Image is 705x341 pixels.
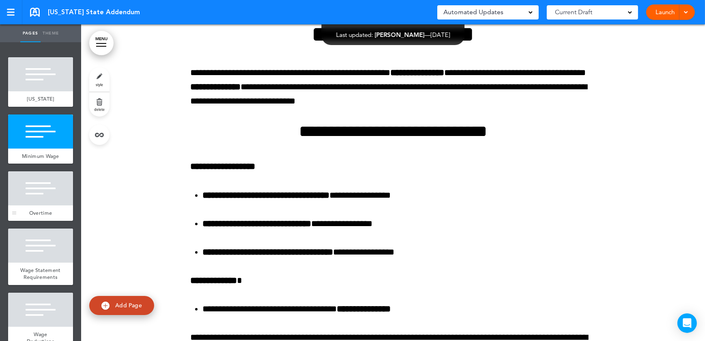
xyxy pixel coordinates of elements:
[89,296,154,315] a: Add Page
[20,267,60,281] span: Wage Statement Requirements
[29,209,52,216] span: Overtime
[96,82,103,87] span: style
[20,24,41,42] a: Pages
[336,32,450,38] div: —
[89,67,110,92] a: style
[89,92,110,117] a: delete
[41,24,61,42] a: Theme
[336,31,373,39] span: Last updated:
[27,95,54,102] span: [US_STATE]
[89,31,114,55] a: MENU
[375,31,425,39] span: [PERSON_NAME]
[8,263,73,285] a: Wage Statement Requirements
[101,302,110,310] img: add.svg
[555,6,592,18] span: Current Draft
[94,107,105,112] span: delete
[48,8,140,17] span: [US_STATE] State Addendum
[8,91,73,107] a: [US_STATE]
[677,313,697,333] div: Open Intercom Messenger
[652,4,678,20] a: Launch
[115,302,142,309] span: Add Page
[22,153,59,160] span: Minimum Wage
[443,6,503,18] span: Automated Updates
[431,31,450,39] span: [DATE]
[8,205,73,221] a: Overtime
[8,149,73,164] a: Minimum Wage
